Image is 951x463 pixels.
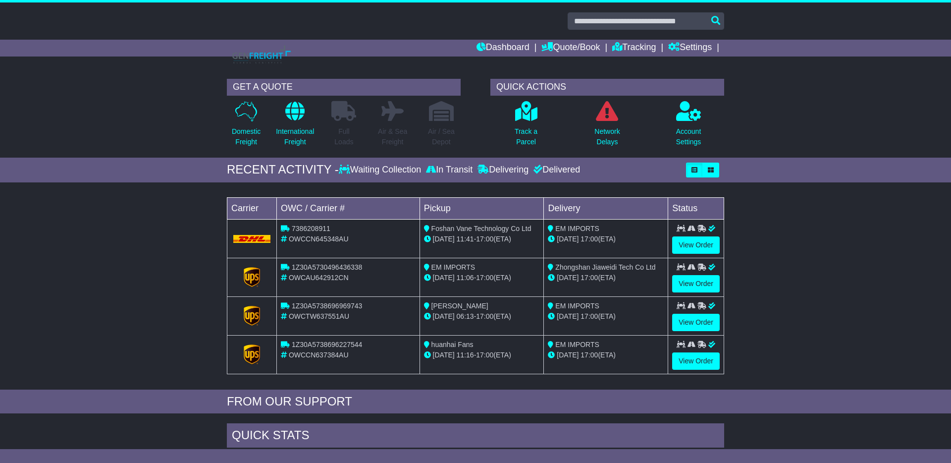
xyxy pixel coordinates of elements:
[275,101,315,153] a: InternationalFreight
[431,302,488,310] span: [PERSON_NAME]
[548,311,664,322] div: (ETA)
[424,311,540,322] div: - (ETA)
[277,197,420,219] td: OWC / Carrier #
[433,235,455,243] span: [DATE]
[431,263,475,271] span: EM IMPORTS
[431,225,531,232] span: Foshan Vane Technology Co Ltd
[339,165,423,175] div: Waiting Collection
[227,79,461,96] div: GET A QUOTE
[292,302,362,310] span: 1Z30A5738696969743
[289,312,349,320] span: OWCTW637551AU
[244,267,261,287] img: GetCarrierServiceLogo
[555,341,599,348] span: EM IMPORTS
[232,126,261,147] p: Domestic Freight
[227,197,277,219] td: Carrier
[557,312,579,320] span: [DATE]
[227,423,724,450] div: Quick Stats
[433,351,455,359] span: [DATE]
[292,263,362,271] span: 1Z30A5730496436338
[423,165,475,175] div: In Transit
[544,197,668,219] td: Delivery
[676,101,702,153] a: AccountSettings
[672,236,720,254] a: View Order
[581,312,598,320] span: 17:00
[420,197,544,219] td: Pickup
[672,352,720,370] a: View Order
[581,274,598,282] span: 17:00
[548,234,664,244] div: (ETA)
[457,351,474,359] span: 11:16
[476,351,493,359] span: 17:00
[424,234,540,244] div: - (ETA)
[331,126,356,147] p: Full Loads
[289,351,349,359] span: OWCCN637384AU
[541,40,600,57] a: Quote/Book
[555,263,655,271] span: Zhongshan Jiaweidi Tech Co Ltd
[672,275,720,292] a: View Order
[476,274,493,282] span: 17:00
[555,225,599,232] span: EM IMPORTS
[581,351,598,359] span: 17:00
[475,165,531,175] div: Delivering
[557,351,579,359] span: [DATE]
[292,341,362,348] span: 1Z30A5738696227544
[668,197,724,219] td: Status
[594,126,620,147] p: Network Delays
[581,235,598,243] span: 17:00
[548,350,664,360] div: (ETA)
[433,274,455,282] span: [DATE]
[457,235,474,243] span: 11:41
[594,101,620,153] a: NetworkDelays
[428,126,455,147] p: Air / Sea Depot
[289,235,349,243] span: OWCCN645348AU
[424,350,540,360] div: - (ETA)
[555,302,599,310] span: EM IMPORTS
[490,79,724,96] div: QUICK ACTIONS
[231,101,261,153] a: DomesticFreight
[276,126,314,147] p: International Freight
[514,101,538,153] a: Track aParcel
[672,314,720,331] a: View Order
[227,395,724,409] div: FROM OUR SUPPORT
[557,274,579,282] span: [DATE]
[457,274,474,282] span: 11:06
[676,126,701,147] p: Account Settings
[244,345,261,364] img: GetCarrierServiceLogo
[244,306,261,326] img: GetCarrierServiceLogo
[531,165,580,175] div: Delivered
[227,163,339,177] div: RECENT ACTIVITY -
[612,40,656,57] a: Tracking
[515,126,537,147] p: Track a Parcel
[378,126,407,147] p: Air & Sea Freight
[431,341,474,348] span: huanhai Fans
[457,312,474,320] span: 06:13
[289,274,349,282] span: OWCAU642912CN
[233,235,270,243] img: DHL.png
[292,225,330,232] span: 7386208911
[557,235,579,243] span: [DATE]
[476,235,493,243] span: 17:00
[476,312,493,320] span: 17:00
[668,40,712,57] a: Settings
[548,273,664,283] div: (ETA)
[476,40,529,57] a: Dashboard
[433,312,455,320] span: [DATE]
[424,273,540,283] div: - (ETA)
